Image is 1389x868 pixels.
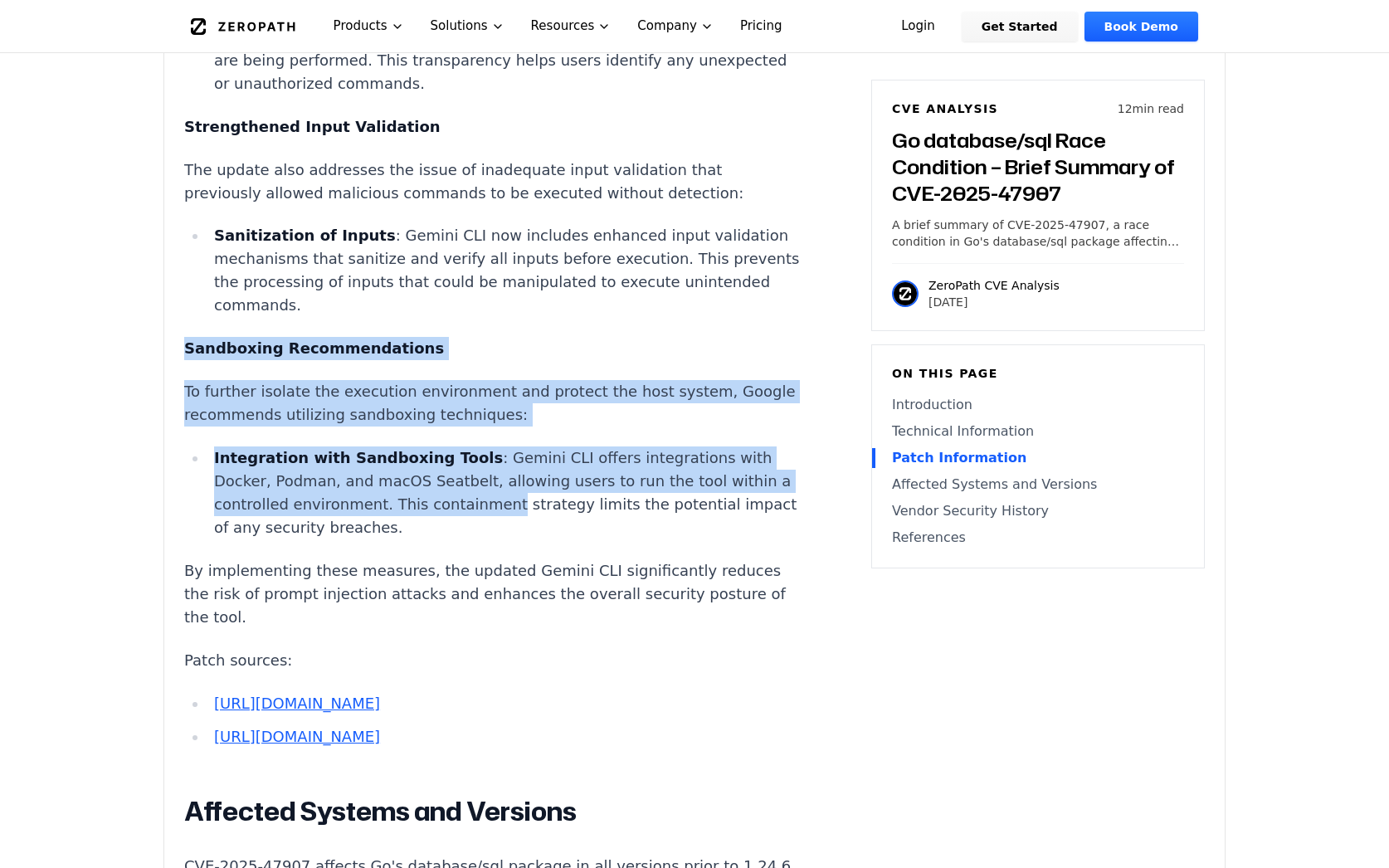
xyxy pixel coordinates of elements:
[892,475,1184,495] a: Affected Systems and Versions
[184,795,802,828] h2: Affected Systems and Versions
[184,339,444,357] strong: Sandboxing Recommendations
[184,559,802,629] p: By implementing these measures, the updated Gemini CLI significantly reduces the risk of prompt i...
[184,118,441,135] strong: Strengthened Input Validation
[214,227,396,244] strong: Sanitization of Inputs
[214,695,380,712] a: [URL][DOMAIN_NAME]
[928,277,1060,294] p: ZeroPath CVE Analysis
[962,12,1078,41] a: Get Started
[892,501,1184,521] a: Vendor Security History
[214,449,503,466] strong: Integration with Sandboxing Tools
[892,395,1184,415] a: Introduction
[892,365,1184,382] h6: On this page
[207,224,802,317] li: : Gemini CLI now includes enhanced input validation mechanisms that sanitize and verify all input...
[214,728,380,745] a: [URL][DOMAIN_NAME]
[892,100,998,117] h6: CVE Analysis
[1084,12,1198,41] a: Book Demo
[1118,100,1184,117] p: 12 min read
[892,422,1184,441] a: Technical Information
[892,448,1184,468] a: Patch Information
[892,528,1184,548] a: References
[892,280,919,307] img: ZeroPath CVE Analysis
[892,127,1184,207] h3: Go database/sql Race Condition – Brief Summary of CVE-2025-47907
[184,380,802,427] p: To further isolate the execution environment and protect the host system, Google recommends utili...
[207,446,802,539] li: : Gemini CLI offers integrations with Docker, Podman, and macOS Seatbelt, allowing users to run t...
[184,649,802,672] p: Patch sources:
[892,217,1184,250] p: A brief summary of CVE-2025-47907, a race condition in Go's database/sql package affecting query ...
[881,12,955,41] a: Login
[928,294,1060,310] p: [DATE]
[184,158,802,205] p: The update also addresses the issue of inadequate input validation that previously allowed malici...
